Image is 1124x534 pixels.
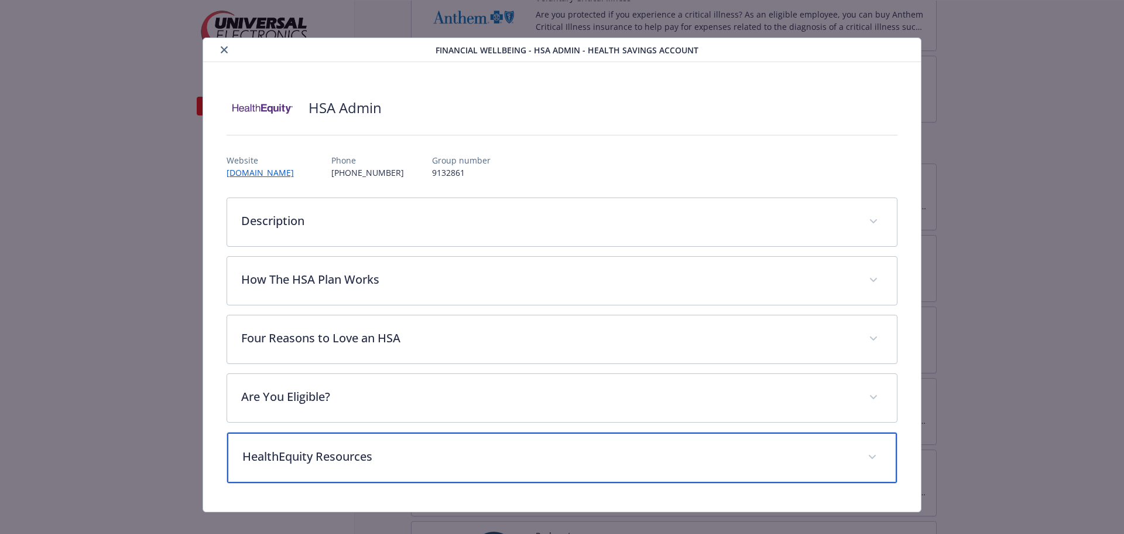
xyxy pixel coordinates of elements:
[227,315,897,363] div: Four Reasons to Love an HSA
[331,166,404,179] p: [PHONE_NUMBER]
[217,43,231,57] button: close
[242,448,854,465] p: HealthEquity Resources
[241,271,855,288] p: How The HSA Plan Works
[309,98,382,118] h2: HSA Admin
[241,212,855,230] p: Description
[331,154,404,166] p: Phone
[241,388,855,406] p: Are You Eligible?
[227,154,303,166] p: Website
[241,329,855,347] p: Four Reasons to Love an HSA
[227,433,897,483] div: HealthEquity Resources
[227,90,297,125] img: Health Equity
[227,167,303,178] a: [DOMAIN_NAME]
[432,154,491,166] p: Group number
[227,198,897,246] div: Description
[436,44,698,56] span: Financial Wellbeing - HSA Admin - Health Savings Account
[432,166,491,179] p: 9132861
[227,257,897,305] div: How The HSA Plan Works
[112,38,1012,512] div: details for plan Financial Wellbeing - HSA Admin - Health Savings Account
[227,374,897,422] div: Are You Eligible?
